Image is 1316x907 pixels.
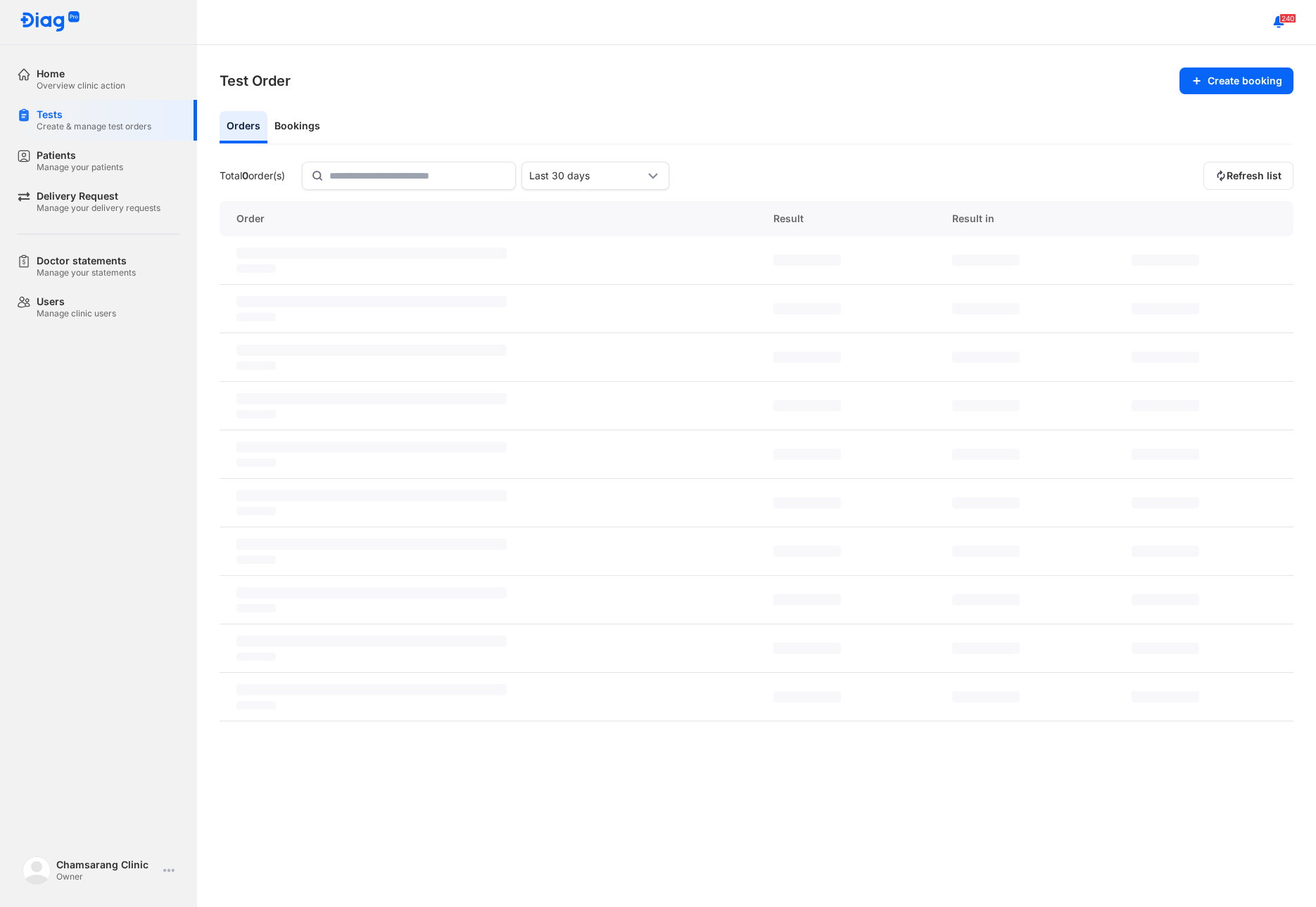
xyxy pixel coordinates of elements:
span: ‌ [773,303,841,314]
span: ‌ [1132,400,1199,411]
div: Result [757,201,935,236]
span: ‌ [1132,352,1199,363]
span: ‌ [236,684,507,695]
div: Manage your statements [37,267,136,278]
span: ‌ [773,691,841,702]
span: ‌ [236,361,276,370]
span: ‌ [236,410,276,418]
span: ‌ [236,636,507,647]
span: ‌ [1132,497,1199,508]
div: Create & manage test orders [37,121,151,132]
div: Last 30 days [529,169,645,182]
span: ‌ [773,352,841,363]
span: ‌ [952,691,1020,702]
span: ‌ [1132,449,1199,460]
span: 240 [1279,13,1296,23]
button: Create booking [1179,67,1293,94]
span: ‌ [952,303,1020,314]
span: ‌ [236,555,276,564]
span: ‌ [773,255,841,266]
div: Owner [56,871,158,882]
span: ‌ [952,255,1020,266]
span: ‌ [773,449,841,460]
span: ‌ [236,313,276,321]
span: ‌ [236,701,276,709]
span: ‌ [236,442,507,453]
span: ‌ [952,352,1020,363]
span: ‌ [236,652,276,661]
span: ‌ [1132,255,1199,266]
div: Bookings [267,111,327,143]
div: Order [220,201,757,236]
div: Chamsarang Clinic [56,858,158,871]
img: logo [20,11,80,33]
img: logo [23,856,51,885]
span: ‌ [1132,594,1199,605]
span: ‌ [236,296,507,307]
span: ‌ [236,264,276,273]
span: ‌ [773,546,841,557]
div: Orders [220,111,267,143]
span: ‌ [773,643,841,654]
div: Users [37,295,116,308]
span: ‌ [952,400,1020,411]
div: Tests [37,108,151,121]
div: Manage clinic users [37,308,116,319]
span: 0 [242,169,248,181]
div: Total order(s) [220,169,285,182]
span: ‌ [236,345,507,356]
span: ‌ [1132,691,1199,702]
div: Manage your delivery requests [37,202,160,214]
span: ‌ [1132,303,1199,314]
span: ‌ [773,400,841,411]
button: Refresh list [1203,162,1293,190]
div: Overview clinic action [37,80,125,91]
span: ‌ [236,458,276,467]
span: Refresh list [1227,169,1282,182]
span: ‌ [236,587,507,598]
span: ‌ [952,594,1020,605]
div: Result in [935,201,1114,236]
span: ‌ [773,594,841,605]
span: ‌ [236,393,507,404]
div: Home [37,67,125,80]
span: ‌ [1132,546,1199,557]
span: ‌ [1132,643,1199,654]
div: Patients [37,149,123,162]
span: ‌ [236,490,507,501]
span: ‌ [952,497,1020,508]
div: Manage your patients [37,162,123,173]
div: Delivery Request [37,190,160,202]
div: Doctor statements [37,255,136,267]
h3: Test Order [220,71,291,91]
span: ‌ [236,539,507,550]
span: ‌ [236,604,276,612]
span: ‌ [236,507,276,515]
span: ‌ [236,247,507,259]
span: ‌ [952,643,1020,654]
span: ‌ [773,497,841,508]
span: ‌ [952,546,1020,557]
span: ‌ [952,449,1020,460]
